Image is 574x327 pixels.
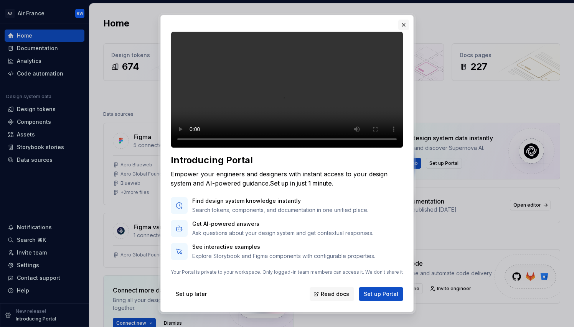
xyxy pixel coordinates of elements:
[192,220,373,228] p: Get AI-powered answers
[364,290,398,298] span: Set up Portal
[192,206,368,214] p: Search tokens, components, and documentation in one unified place.
[192,252,375,260] p: Explore Storybook and Figma components with configurable properties.
[192,197,368,205] p: Find design system knowledge instantly
[192,243,375,251] p: See interactive examples
[171,169,403,188] div: Empower your engineers and designers with instant access to your design system and AI-powered gui...
[171,154,403,166] div: Introducing Portal
[192,229,373,237] p: Ask questions about your design system and get contextual responses.
[321,290,349,298] span: Read docs
[171,269,403,281] p: Your Portal is private to your workspace. Only logged-in team members can access it. We don't sha...
[359,287,403,301] button: Set up Portal
[310,287,354,301] a: Read docs
[171,287,212,301] button: Set up later
[176,290,207,298] span: Set up later
[270,179,333,187] span: Set up in just 1 minute.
